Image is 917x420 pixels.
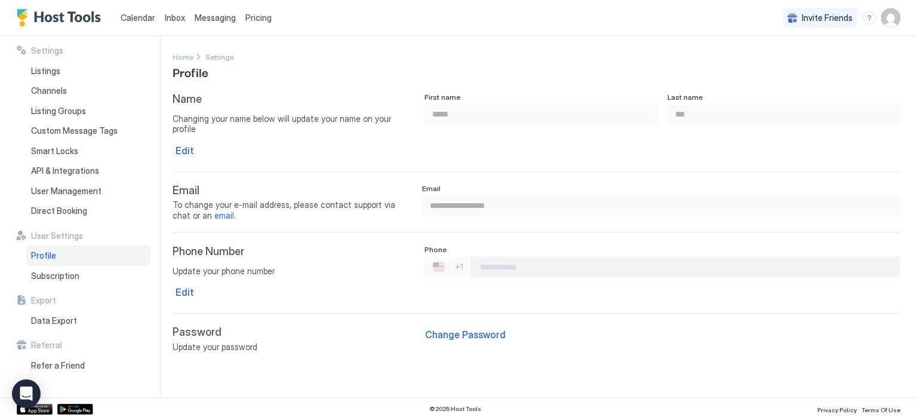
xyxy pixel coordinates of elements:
button: Edit [173,142,197,160]
span: Referral [31,340,62,351]
span: To change your e-mail address, please contact support via chat or an . [173,200,415,220]
input: Input Field [423,196,900,216]
div: 🇺🇸 [433,260,445,274]
a: User Management [26,181,150,201]
span: © 2025 Host Tools [429,405,481,413]
div: Change Password [425,327,506,342]
div: Breadcrumb [173,50,193,63]
span: Last name [667,93,703,102]
a: Privacy Policy [817,403,857,415]
span: First name [424,93,460,102]
span: Phone Number [173,245,244,259]
a: Profile [26,246,150,266]
button: Edit [173,283,197,301]
span: Profile [173,63,208,81]
span: Invite Friends [802,13,853,23]
span: Listings [31,66,60,76]
a: Calendar [121,11,155,24]
div: +1 [455,262,463,272]
input: Input Field [668,105,900,125]
a: email [214,210,234,220]
div: Edit [176,143,194,158]
a: Smart Locks [26,141,150,161]
span: Data Export [31,315,77,326]
span: Settings [31,45,63,56]
span: Name [173,93,202,106]
input: Phone Number input [470,256,899,278]
span: Password [173,326,415,339]
a: Data Export [26,311,150,331]
div: Breadcrumb [205,50,234,63]
span: Listing Groups [31,106,86,117]
span: Home [173,53,193,62]
span: API & Integrations [31,165,99,176]
span: Settings [205,53,234,62]
a: Custom Message Tags [26,121,150,141]
span: Terms Of Use [861,406,900,413]
span: Channels [31,85,67,96]
a: Host Tools Logo [17,9,106,27]
a: Terms Of Use [861,403,900,415]
a: Listing Groups [26,101,150,121]
a: Channels [26,81,150,101]
a: Direct Booking [26,201,150,221]
span: Inbox [165,13,185,23]
span: Phone [424,245,447,254]
a: API & Integrations [26,161,150,181]
div: User profile [881,8,900,27]
a: Subscription [26,266,150,286]
span: User Settings [31,231,83,241]
span: Privacy Policy [817,406,857,413]
a: Inbox [165,11,185,24]
button: Change Password [422,326,509,344]
span: Update your password [173,342,415,352]
span: Custom Message Tags [31,125,118,136]
span: Changing your name below will update your name on your profile [173,114,415,134]
span: User Management [31,186,101,197]
span: Update your phone number [173,266,415,277]
span: Subscription [31,271,79,281]
span: Email [422,184,441,193]
span: Refer a Friend [31,360,85,371]
span: Messaging [195,13,236,23]
a: Refer a Friend [26,355,150,376]
span: Email [173,184,415,198]
span: Pricing [245,13,272,23]
span: Smart Locks [31,146,78,157]
a: Google Play Store [57,404,93,415]
a: Home [173,50,193,63]
span: Direct Booking [31,206,87,216]
div: Edit [176,285,194,299]
a: Settings [205,50,234,63]
div: menu [862,11,876,25]
input: Input Field [425,105,657,125]
span: Profile [31,250,56,261]
div: Open Intercom Messenger [12,379,41,408]
a: Listings [26,61,150,81]
div: Countries button [426,257,470,277]
a: Messaging [195,11,236,24]
span: Calendar [121,13,155,23]
a: App Store [17,404,53,415]
span: Export [31,295,56,306]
